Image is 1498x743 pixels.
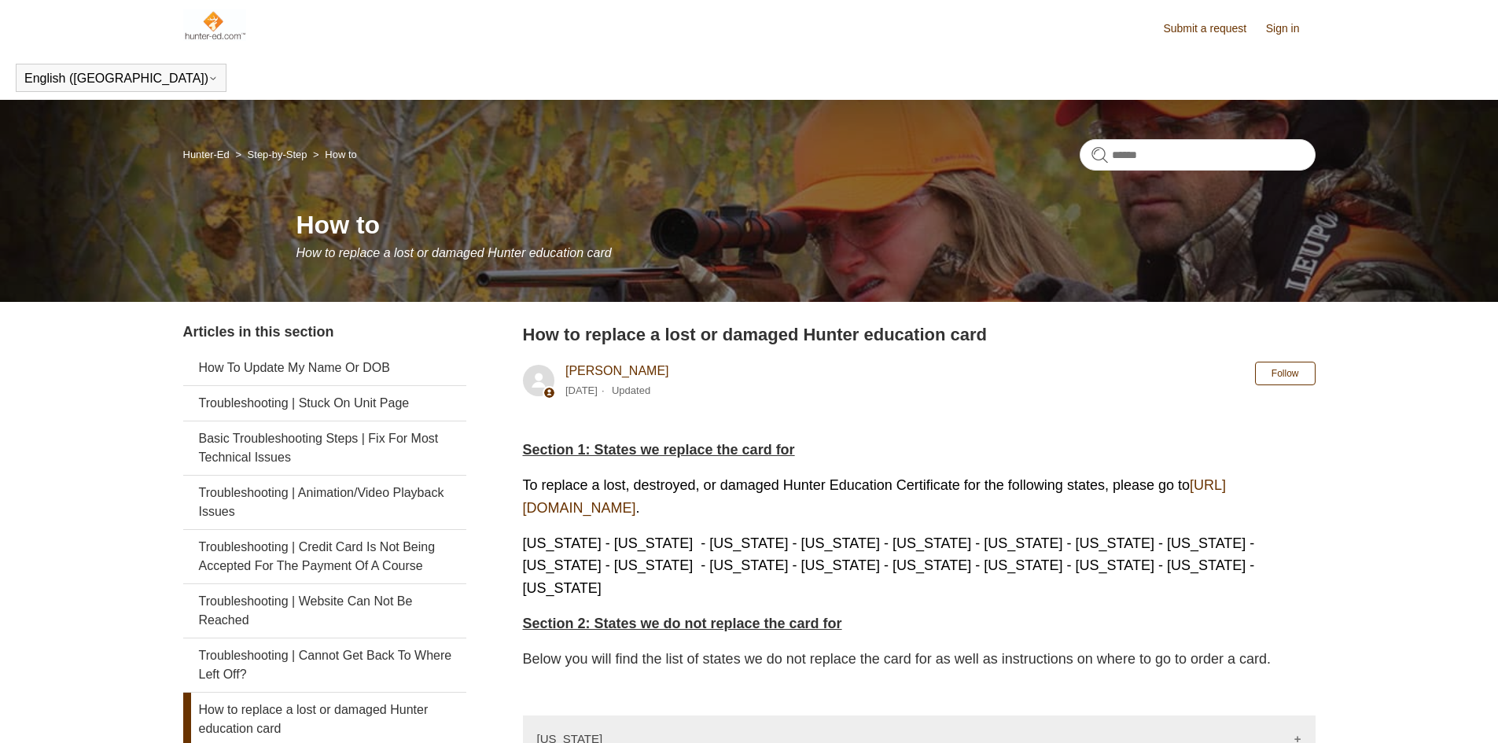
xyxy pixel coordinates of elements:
[523,442,795,458] span: Section 1: States we replace the card for
[183,324,334,340] span: Articles in this section
[325,149,356,160] a: How to
[1266,20,1316,37] a: Sign in
[565,364,669,377] a: [PERSON_NAME]
[183,421,466,475] a: Basic Troubleshooting Steps | Fix For Most Technical Issues
[1255,362,1316,385] button: Follow Article
[296,246,612,259] span: How to replace a lost or damaged Hunter education card
[1080,139,1316,171] input: Search
[523,616,842,631] strong: Section 2: States we do not replace the card for
[183,476,466,529] a: Troubleshooting | Animation/Video Playback Issues
[183,149,233,160] li: Hunter-Ed
[565,384,598,396] time: 11/20/2023, 10:20
[310,149,357,160] li: How to
[523,535,1255,597] span: [US_STATE] - [US_STATE] - [US_STATE] - [US_STATE] - [US_STATE] - [US_STATE] - [US_STATE] - [US_ST...
[24,72,218,86] button: English ([GEOGRAPHIC_DATA])
[296,206,1316,244] h1: How to
[232,149,310,160] li: Step-by-Step
[1163,20,1262,37] a: Submit a request
[183,9,247,41] img: Hunter-Ed Help Center home page
[523,477,1227,516] a: [URL][DOMAIN_NAME]
[183,351,466,385] a: How To Update My Name Or DOB
[523,651,1272,667] span: Below you will find the list of states we do not replace the card for as well as instructions on ...
[248,149,307,160] a: Step-by-Step
[183,530,466,583] a: Troubleshooting | Credit Card Is Not Being Accepted For The Payment Of A Course
[612,384,650,396] li: Updated
[523,477,1227,516] span: To replace a lost, destroyed, or damaged Hunter Education Certificate for the following states, p...
[183,638,466,692] a: Troubleshooting | Cannot Get Back To Where Left Off?
[1397,690,1487,731] div: Chat Support
[183,386,466,421] a: Troubleshooting | Stuck On Unit Page
[523,322,1316,348] h2: How to replace a lost or damaged Hunter education card
[183,584,466,638] a: Troubleshooting | Website Can Not Be Reached
[183,149,230,160] a: Hunter-Ed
